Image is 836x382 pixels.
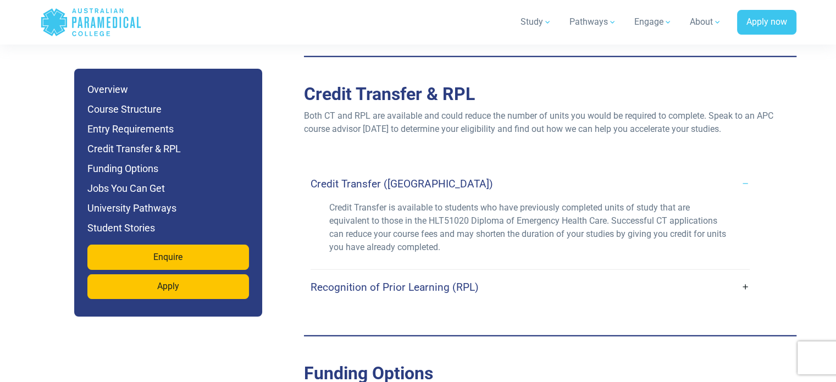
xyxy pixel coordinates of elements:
[514,7,558,37] a: Study
[329,201,731,254] p: Credit Transfer is available to students who have previously completed units of study that are eq...
[683,7,728,37] a: About
[304,109,796,136] p: Both CT and RPL are available and could reduce the number of units you would be required to compl...
[311,178,493,190] h4: Credit Transfer ([GEOGRAPHIC_DATA])
[628,7,679,37] a: Engage
[304,84,796,104] h2: Credit Transfer & RPL
[311,281,479,294] h4: Recognition of Prior Learning (RPL)
[737,10,796,35] a: Apply now
[563,7,623,37] a: Pathways
[311,171,750,197] a: Credit Transfer ([GEOGRAPHIC_DATA])
[311,274,750,300] a: Recognition of Prior Learning (RPL)
[40,4,142,40] a: Australian Paramedical College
